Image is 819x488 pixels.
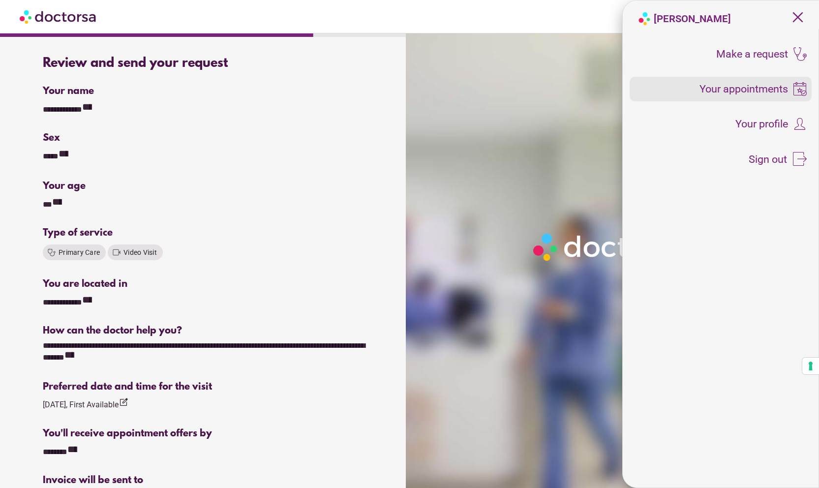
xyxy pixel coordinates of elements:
[654,13,731,25] strong: [PERSON_NAME]
[699,84,788,94] span: Your appointments
[123,248,157,256] span: Video Visit
[43,381,365,393] div: Preferred date and time for the visit
[749,154,787,165] span: Sign out
[43,475,365,486] div: Invoice will be sent to
[529,229,693,265] img: Logo-Doctorsa-trans-White-partial-flat.png
[43,132,365,144] div: Sex
[793,117,807,131] img: icons8-customer-100.png
[716,49,788,60] span: Make a request
[43,278,365,290] div: You are located in
[43,428,365,439] div: You'll receive appointment offers by
[637,12,651,26] img: logo-doctorsa-baloon.png
[43,325,365,336] div: How can the doctor help you?
[793,47,807,61] img: icons8-stethoscope-100.png
[43,227,365,239] div: Type of service
[59,248,100,256] span: Primary Care
[43,397,128,411] div: [DATE], First Available
[43,86,365,97] div: Your name
[43,181,203,192] div: Your age
[735,119,788,129] span: Your profile
[20,5,97,28] img: Doctorsa.com
[119,397,128,407] i: edit_square
[47,247,57,257] i: stethoscope
[793,152,807,166] img: icons8-sign-out-50.png
[789,8,807,27] span: close
[112,247,121,257] i: videocam
[793,82,807,96] img: icons8-booking-100.png
[43,56,365,71] div: Review and send your request
[802,358,819,374] button: Your consent preferences for tracking technologies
